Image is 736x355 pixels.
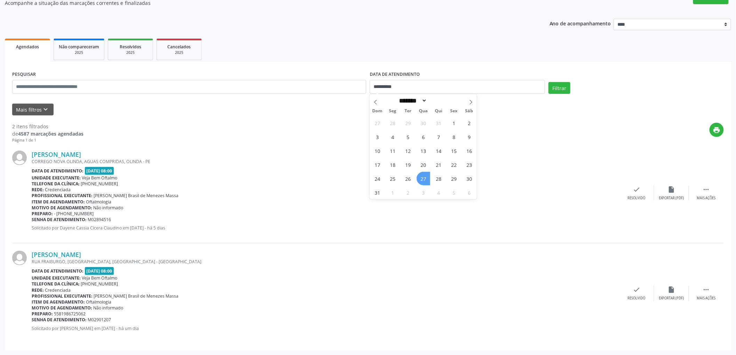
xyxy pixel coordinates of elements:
div: 2025 [113,50,148,55]
span: Julho 28, 2025 [386,116,400,130]
i: insert_drive_file [668,186,675,193]
b: Profissional executante: [32,193,93,199]
span: Agosto 9, 2025 [463,130,476,144]
select: Month [397,97,427,104]
span: Credenciada [45,187,71,193]
div: RUA FRAIBURGO, [GEOGRAPHIC_DATA], [GEOGRAPHIC_DATA] - [GEOGRAPHIC_DATA] [32,259,619,265]
span: Cancelados [168,44,191,50]
label: PESQUISAR [12,69,36,80]
strong: 4587 marcações agendadas [18,130,83,137]
b: Preparo: [32,211,53,217]
span: Agosto 17, 2025 [371,158,384,171]
span: Agosto 19, 2025 [401,158,415,171]
span: Agosto 11, 2025 [386,144,400,158]
div: 2025 [162,50,197,55]
span: Agosto 6, 2025 [417,130,430,144]
span: Agosto 15, 2025 [447,144,461,158]
span: Agosto 8, 2025 [447,130,461,144]
div: CORREGO NOVA OLINDA, AGUAS COMPRIDAS, OLINDA - PE [32,159,619,164]
span: Qui [431,109,446,113]
span: Setembro 5, 2025 [447,186,461,199]
span: Agosto 16, 2025 [463,144,476,158]
span: Oftalmologia [86,199,112,205]
span: Julho 27, 2025 [371,116,384,130]
span: Veja Bem Oftalmo [82,175,118,181]
img: img [12,251,27,265]
span: Agosto 13, 2025 [417,144,430,158]
i: insert_drive_file [668,286,675,293]
span: M02901207 [88,317,111,323]
span: Não compareceram [59,44,99,50]
p: Ano de acompanhamento [550,19,611,27]
span: Agosto 4, 2025 [386,130,400,144]
b: Data de atendimento: [32,268,83,274]
span: [PHONE_NUMBER] [81,181,118,187]
span: Sáb [462,109,477,113]
button: print [710,123,724,137]
span: Agosto 2, 2025 [463,116,476,130]
span: Agosto 5, 2025 [401,130,415,144]
span: 5581986725062 [54,311,86,317]
div: Página 1 de 1 [12,137,83,143]
b: Motivo de agendamento: [32,305,92,311]
span: Agosto 30, 2025 [463,172,476,185]
span: [DATE] 08:00 [85,267,114,275]
div: Resolvido [628,196,646,201]
i: check [633,286,641,293]
span: Agosto 25, 2025 [386,172,400,185]
span: Agosto 10, 2025 [371,144,384,158]
span: Setembro 6, 2025 [463,186,476,199]
b: Data de atendimento: [32,168,83,174]
span: Não informado [94,305,123,311]
b: Telefone da clínica: [32,281,80,287]
span: Agosto 14, 2025 [432,144,446,158]
span: Agosto 1, 2025 [447,116,461,130]
p: Solicitado por [PERSON_NAME] em [DATE] - há um dia [32,325,619,331]
span: Agosto 24, 2025 [371,172,384,185]
span: Agosto 7, 2025 [432,130,446,144]
b: Telefone da clínica: [32,181,80,187]
span: Julho 29, 2025 [401,116,415,130]
span: Agosto 31, 2025 [371,186,384,199]
a: [PERSON_NAME] [32,151,81,158]
b: Item de agendamento: [32,199,85,205]
span: [PHONE_NUMBER] [81,281,118,287]
div: Resolvido [628,296,646,301]
span: Agosto 3, 2025 [371,130,384,144]
span: M02894516 [88,217,111,223]
span: Julho 30, 2025 [417,116,430,130]
div: Mais ações [697,196,716,201]
span: Credenciada [45,287,71,293]
span: Setembro 4, 2025 [432,186,446,199]
span: - [PHONE_NUMBER] [54,211,94,217]
b: Senha de atendimento: [32,217,87,223]
span: Agosto 26, 2025 [401,172,415,185]
span: Seg [385,109,400,113]
span: Agosto 12, 2025 [401,144,415,158]
div: 2 itens filtrados [12,123,83,130]
span: Agosto 27, 2025 [417,172,430,185]
b: Motivo de agendamento: [32,205,92,211]
span: Setembro 3, 2025 [417,186,430,199]
span: Sex [446,109,462,113]
b: Unidade executante: [32,175,81,181]
span: Agosto 29, 2025 [447,172,461,185]
div: Exportar (PDF) [659,196,684,201]
span: Resolvidos [120,44,141,50]
p: Solicitado por Dayene Cassia Cicera Claudino em [DATE] - há 5 dias [32,225,619,231]
span: Agosto 22, 2025 [447,158,461,171]
b: Senha de atendimento: [32,317,87,323]
span: Oftalmologia [86,299,112,305]
i:  [703,286,710,293]
b: Rede: [32,187,44,193]
span: Agosto 28, 2025 [432,172,446,185]
span: Veja Bem Oftalmo [82,275,118,281]
i: print [713,126,721,134]
b: Preparo: [32,311,53,317]
span: Agendados [16,44,39,50]
span: [DATE] 08:00 [85,167,114,175]
span: Setembro 2, 2025 [401,186,415,199]
span: [PERSON_NAME] Brasil de Menezes Massa [94,293,179,299]
span: Agosto 20, 2025 [417,158,430,171]
label: DATA DE ATENDIMENTO [370,69,420,80]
